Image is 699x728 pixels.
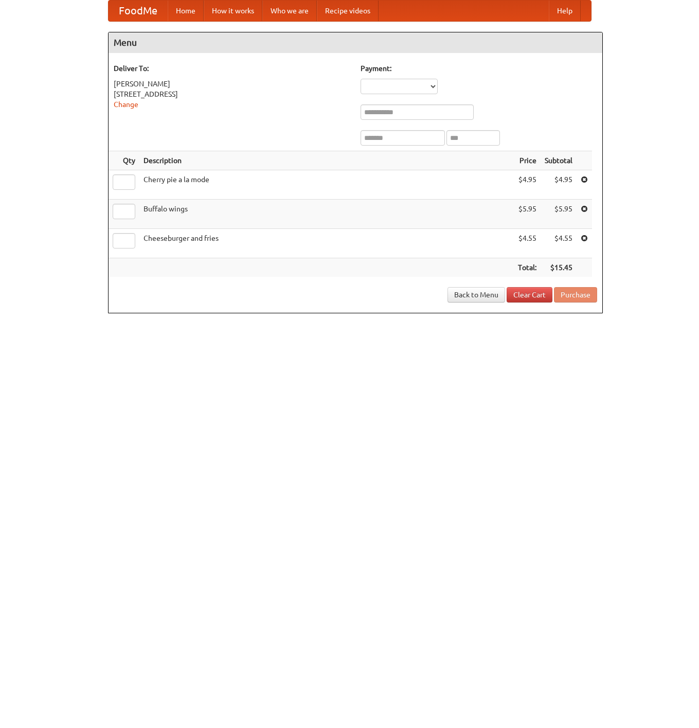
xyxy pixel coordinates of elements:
a: Back to Menu [447,287,505,303]
th: Qty [109,151,139,170]
h4: Menu [109,32,602,53]
div: [PERSON_NAME] [114,79,350,89]
td: Cherry pie a la mode [139,170,514,200]
a: FoodMe [109,1,168,21]
th: Price [514,151,541,170]
td: $4.55 [541,229,577,258]
a: Clear Cart [507,287,552,303]
a: Recipe videos [317,1,379,21]
td: Buffalo wings [139,200,514,229]
h5: Deliver To: [114,63,350,74]
h5: Payment: [361,63,597,74]
td: Cheeseburger and fries [139,229,514,258]
th: Total: [514,258,541,277]
a: Home [168,1,204,21]
td: $5.95 [541,200,577,229]
th: Description [139,151,514,170]
div: [STREET_ADDRESS] [114,89,350,99]
a: Who we are [262,1,317,21]
td: $5.95 [514,200,541,229]
a: How it works [204,1,262,21]
th: Subtotal [541,151,577,170]
td: $4.95 [514,170,541,200]
th: $15.45 [541,258,577,277]
a: Change [114,100,138,109]
td: $4.55 [514,229,541,258]
a: Help [549,1,581,21]
td: $4.95 [541,170,577,200]
button: Purchase [554,287,597,303]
